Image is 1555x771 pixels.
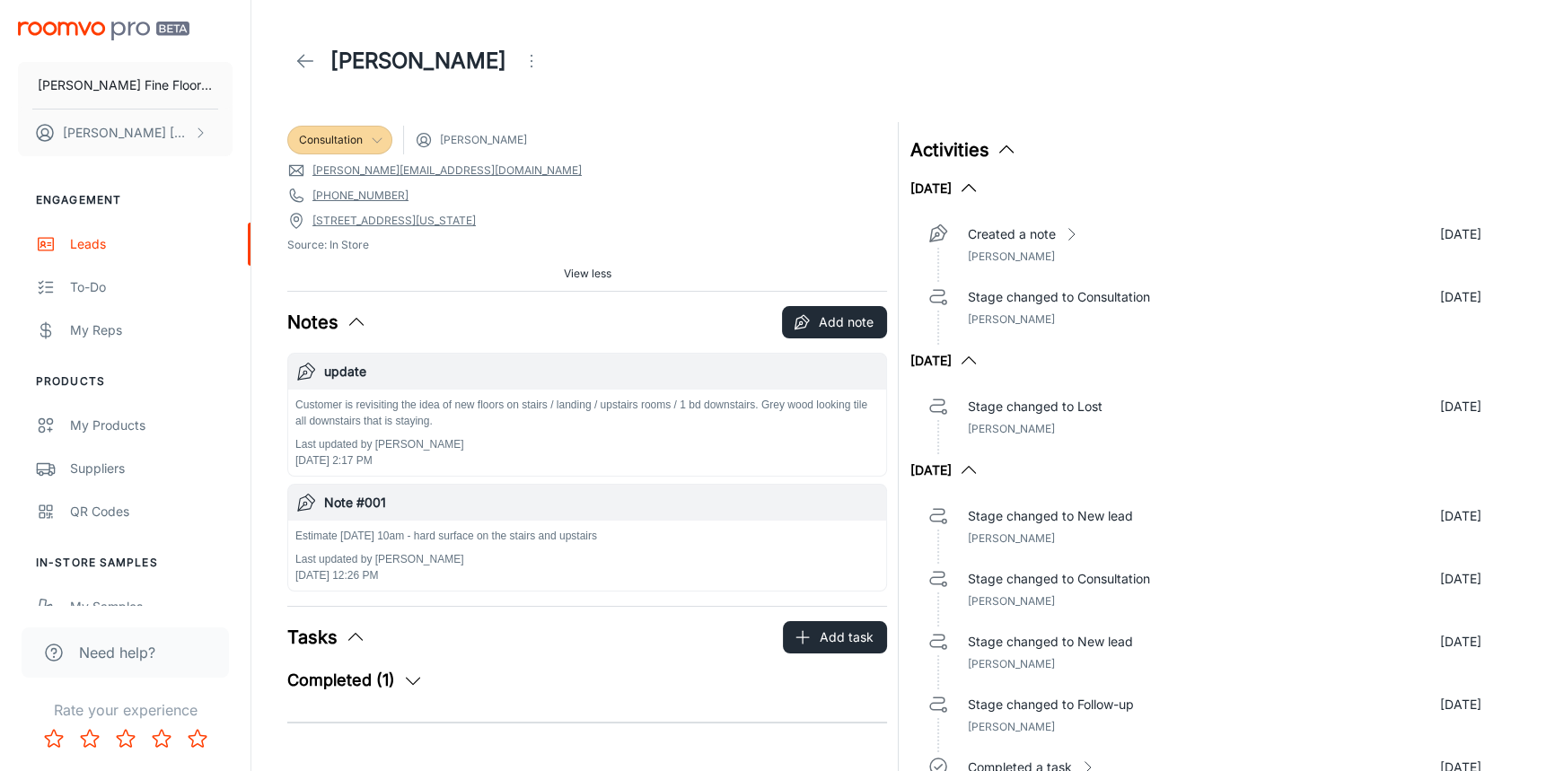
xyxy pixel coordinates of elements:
[70,416,233,435] div: My Products
[967,695,1133,714] p: Stage changed to Follow-up
[295,436,879,452] p: Last updated by [PERSON_NAME]
[514,43,549,79] button: Open menu
[1440,397,1481,416] p: [DATE]
[295,551,597,567] p: Last updated by [PERSON_NAME]
[564,266,611,282] span: View less
[967,657,1054,670] span: [PERSON_NAME]
[312,188,409,204] a: [PHONE_NUMBER]
[63,123,189,143] p: [PERSON_NAME] [PERSON_NAME]
[967,720,1054,733] span: [PERSON_NAME]
[70,502,233,521] div: QR Codes
[287,237,887,253] span: Source: In Store
[299,132,363,148] span: Consultation
[1440,506,1481,526] p: [DATE]
[440,132,527,148] span: [PERSON_NAME]
[967,569,1149,589] p: Stage changed to Consultation
[909,136,1017,163] button: Activities
[287,126,392,154] div: Consultation
[295,567,597,583] p: [DATE] 12:26 PM
[295,528,597,544] p: Estimate [DATE] 10am - hard surface on the stairs and upstairs
[967,506,1132,526] p: Stage changed to New lead
[79,642,155,663] span: Need help?
[70,320,233,340] div: My Reps
[967,397,1102,416] p: Stage changed to Lost
[967,594,1054,608] span: [PERSON_NAME]
[557,260,619,287] button: View less
[909,178,980,199] button: [DATE]
[1440,569,1481,589] p: [DATE]
[295,397,879,429] p: Customer is revisiting the idea of new floors on stairs / landing / upstairs rooms / 1 bd downsta...
[287,309,367,336] button: Notes
[70,459,233,478] div: Suppliers
[295,452,879,469] p: [DATE] 2:17 PM
[18,22,189,40] img: Roomvo PRO Beta
[1440,287,1481,307] p: [DATE]
[38,75,213,95] p: [PERSON_NAME] Fine Floors, Inc
[782,306,887,338] button: Add note
[288,354,886,476] button: updateCustomer is revisiting the idea of new floors on stairs / landing / upstairs rooms / 1 bd d...
[783,621,887,653] button: Add task
[324,362,879,381] h6: update
[967,312,1054,326] span: [PERSON_NAME]
[312,213,476,229] a: [STREET_ADDRESS][US_STATE]
[909,460,980,481] button: [DATE]
[18,110,233,156] button: [PERSON_NAME] [PERSON_NAME]
[70,597,233,617] div: My Samples
[144,721,180,757] button: Rate 4 star
[72,721,108,757] button: Rate 2 star
[70,277,233,297] div: To-do
[1440,224,1481,244] p: [DATE]
[288,485,886,591] button: Note #001Estimate [DATE] 10am - hard surface on the stairs and upstairsLast updated by [PERSON_NA...
[967,422,1054,435] span: [PERSON_NAME]
[287,624,366,651] button: Tasks
[36,721,72,757] button: Rate 1 star
[909,350,980,372] button: [DATE]
[70,234,233,254] div: Leads
[967,287,1149,307] p: Stage changed to Consultation
[287,668,424,693] button: Completed (1)
[108,721,144,757] button: Rate 3 star
[324,493,879,513] h6: Note #001
[1440,695,1481,714] p: [DATE]
[18,62,233,109] button: [PERSON_NAME] Fine Floors, Inc
[967,224,1055,244] p: Created a note
[180,721,215,757] button: Rate 5 star
[14,699,236,721] p: Rate your experience
[967,531,1054,545] span: [PERSON_NAME]
[967,250,1054,263] span: [PERSON_NAME]
[312,162,582,179] a: [PERSON_NAME][EMAIL_ADDRESS][DOMAIN_NAME]
[330,45,506,77] h1: [PERSON_NAME]
[1440,632,1481,652] p: [DATE]
[967,632,1132,652] p: Stage changed to New lead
